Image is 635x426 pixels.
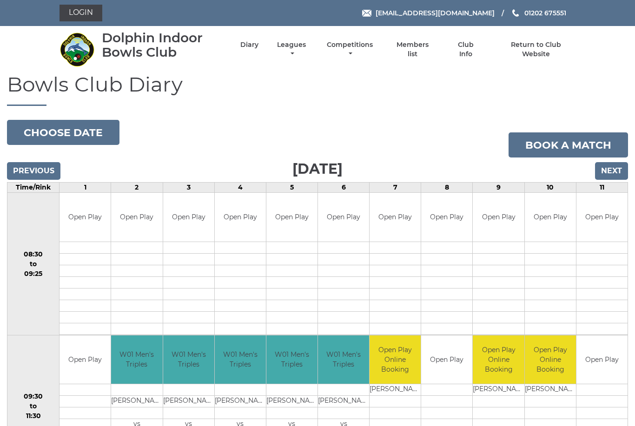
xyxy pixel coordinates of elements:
td: Open Play [318,193,369,242]
button: Choose date [7,120,119,145]
td: Open Play [60,193,111,242]
td: Open Play [215,193,266,242]
td: 11 [576,183,628,193]
td: W01 Men's Triples [266,335,317,384]
td: 2 [111,183,163,193]
a: Competitions [324,40,375,59]
td: 08:30 to 09:25 [7,193,60,335]
td: 10 [524,183,576,193]
a: Leagues [275,40,308,59]
input: Previous [7,162,60,180]
td: 1 [60,183,111,193]
a: Login [60,5,102,21]
td: Open Play [525,193,576,242]
td: Open Play [421,193,472,242]
td: [PERSON_NAME] [473,384,524,396]
td: Open Play Online Booking [370,335,421,384]
td: 9 [473,183,524,193]
td: [PERSON_NAME] [266,396,317,407]
input: Next [595,162,628,180]
td: 4 [214,183,266,193]
td: [PERSON_NAME] [318,396,369,407]
td: Open Play Online Booking [473,335,524,384]
td: Time/Rink [7,183,60,193]
td: Open Play [60,335,111,384]
td: [PERSON_NAME] [215,396,266,407]
h1: Bowls Club Diary [7,73,628,106]
a: Book a match [509,132,628,157]
td: [PERSON_NAME] [370,384,421,396]
td: W01 Men's Triples [163,335,214,384]
td: Open Play [421,335,472,384]
a: Members list [391,40,434,59]
td: 3 [163,183,214,193]
td: Open Play Online Booking [525,335,576,384]
a: Club Info [450,40,481,59]
img: Phone us [512,9,519,17]
span: [EMAIL_ADDRESS][DOMAIN_NAME] [376,9,495,17]
td: W01 Men's Triples [318,335,369,384]
td: Open Play [111,193,162,242]
img: Dolphin Indoor Bowls Club [60,32,94,67]
td: W01 Men's Triples [111,335,162,384]
a: Diary [240,40,258,49]
a: Return to Club Website [497,40,575,59]
td: Open Play [163,193,214,242]
td: 8 [421,183,473,193]
td: W01 Men's Triples [215,335,266,384]
a: Email [EMAIL_ADDRESS][DOMAIN_NAME] [362,8,495,18]
a: Phone us 01202 675551 [511,8,566,18]
td: [PERSON_NAME] [525,384,576,396]
img: Email [362,10,371,17]
span: 01202 675551 [524,9,566,17]
td: 7 [370,183,421,193]
td: Open Play [266,193,317,242]
td: Open Play [576,335,628,384]
td: Open Play [473,193,524,242]
td: Open Play [576,193,628,242]
td: [PERSON_NAME] [111,396,162,407]
td: Open Play [370,193,421,242]
td: 6 [318,183,370,193]
td: [PERSON_NAME] [163,396,214,407]
div: Dolphin Indoor Bowls Club [102,31,224,59]
td: 5 [266,183,317,193]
